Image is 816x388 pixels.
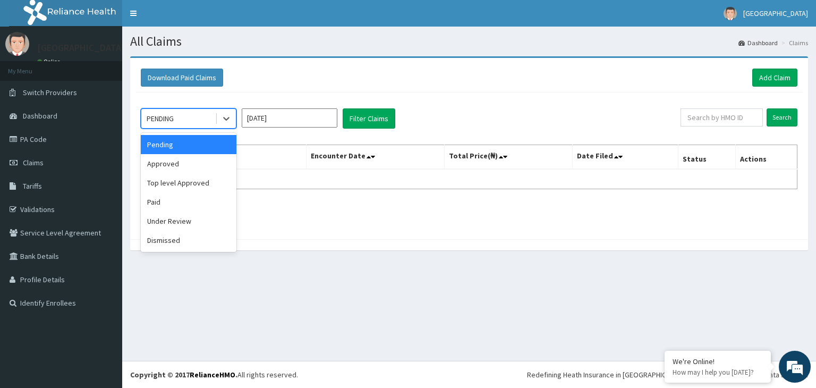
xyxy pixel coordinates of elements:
[23,158,44,167] span: Claims
[141,192,236,212] div: Paid
[343,108,395,129] button: Filter Claims
[141,173,236,192] div: Top level Approved
[130,370,237,379] strong: Copyright © 2017 .
[130,35,808,48] h1: All Claims
[673,368,763,377] p: How may I help you today?
[190,370,235,379] a: RelianceHMO
[23,111,57,121] span: Dashboard
[767,108,797,126] input: Search
[141,231,236,250] div: Dismissed
[23,88,77,97] span: Switch Providers
[738,38,778,47] a: Dashboard
[23,181,42,191] span: Tariffs
[242,108,337,128] input: Select Month and Year
[307,145,445,170] th: Encounter Date
[724,7,737,20] img: User Image
[678,145,735,170] th: Status
[673,357,763,366] div: We're Online!
[37,58,63,65] a: Online
[527,369,808,380] div: Redefining Heath Insurance in [GEOGRAPHIC_DATA] using Telemedicine and Data Science!
[141,69,223,87] button: Download Paid Claims
[5,32,29,56] img: User Image
[681,108,763,126] input: Search by HMO ID
[141,154,236,173] div: Approved
[735,145,797,170] th: Actions
[573,145,678,170] th: Date Filed
[37,43,125,53] p: [GEOGRAPHIC_DATA]
[743,9,808,18] span: [GEOGRAPHIC_DATA]
[752,69,797,87] a: Add Claim
[141,135,236,154] div: Pending
[141,212,236,231] div: Under Review
[147,113,174,124] div: PENDING
[445,145,573,170] th: Total Price(₦)
[122,361,816,388] footer: All rights reserved.
[779,38,808,47] li: Claims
